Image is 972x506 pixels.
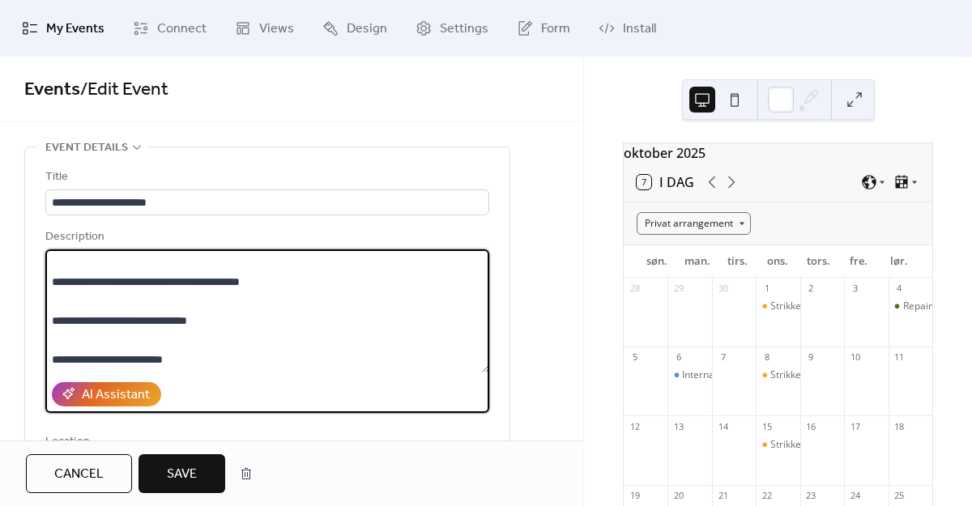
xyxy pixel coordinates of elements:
div: Strikkecafé [756,300,799,313]
span: Form [541,19,570,39]
div: International Meet-up [667,368,711,382]
span: Cancel [54,465,104,484]
div: 18 [893,420,906,432]
a: Connect [121,6,219,50]
div: 21 [717,490,729,502]
span: Save [167,465,197,484]
div: tirs. [718,245,758,278]
div: Repair-cafe [903,300,955,313]
div: 17 [849,420,861,432]
div: 13 [672,420,684,432]
div: Strikkecafé [756,368,799,382]
a: Form [505,6,582,50]
div: 8 [761,351,773,364]
div: 5 [629,351,641,364]
div: 14 [717,420,729,432]
div: 11 [893,351,906,364]
div: 1 [761,283,773,295]
div: Title [45,168,486,187]
div: 9 [805,351,817,364]
div: 28 [629,283,641,295]
div: 2 [805,283,817,295]
span: My Events [46,19,104,39]
span: Views [259,19,294,39]
div: 23 [805,490,817,502]
span: Install [623,19,656,39]
div: 12 [629,420,641,432]
div: 4 [893,283,906,295]
span: Design [347,19,387,39]
span: / Edit Event [80,72,168,108]
span: Event details [45,138,128,158]
div: 16 [805,420,817,432]
div: oktober 2025 [624,143,932,163]
div: International Meet-up [682,368,780,382]
a: Install [586,6,668,50]
div: Strikkecafé [770,368,821,382]
button: AI Assistant [52,382,161,406]
div: 10 [849,351,861,364]
div: Strikkecafé [770,438,821,452]
div: 3 [849,283,861,295]
button: Cancel [26,454,132,493]
div: 22 [761,490,773,502]
a: My Events [10,6,117,50]
a: Design [310,6,399,50]
span: Connect [157,19,207,39]
a: Settings [403,6,501,50]
div: lør. [879,245,919,278]
div: 7 [717,351,729,364]
div: 6 [672,351,684,364]
div: 15 [761,420,773,432]
div: Strikkecafé [770,300,821,313]
div: Description [45,227,486,247]
div: 30 [717,283,729,295]
div: AI Assistant [82,385,150,405]
div: ons. [758,245,799,278]
div: man. [677,245,718,278]
div: 20 [672,490,684,502]
div: 25 [893,490,906,502]
div: Strikkecafé [756,438,799,452]
div: 29 [672,283,684,295]
div: fre. [838,245,879,278]
a: Views [223,6,306,50]
span: Settings [440,19,488,39]
a: Events [24,72,80,108]
button: 7I dag [631,171,700,193]
div: tors. [798,245,838,278]
div: 24 [849,490,861,502]
div: 19 [629,490,641,502]
div: søn. [637,245,677,278]
button: Save [139,454,225,493]
div: Repair-cafe [889,300,932,313]
div: Location [45,432,486,452]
